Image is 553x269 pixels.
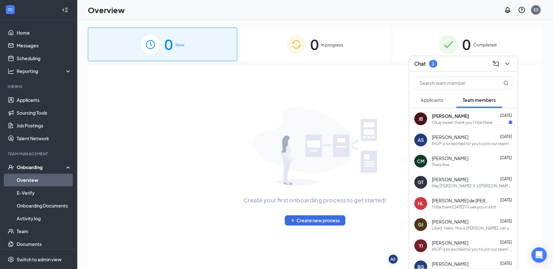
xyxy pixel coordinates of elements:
div: YJ [419,242,423,249]
span: [DATE] [500,113,512,118]
span: [PERSON_NAME] [432,176,468,183]
span: [DATE] [500,155,512,160]
div: Open Intercom Messenger [531,247,547,263]
div: Thats fine [432,162,449,167]
span: 0 [462,33,471,55]
input: Search team member [415,77,490,89]
span: 0 [164,33,173,55]
span: [PERSON_NAME] [432,134,468,140]
svg: MagnifyingGlass [503,80,508,86]
svg: ChevronDown [503,60,511,68]
div: Hiring [8,84,70,89]
span: [DATE] [500,134,512,139]
span: [DATE] [500,261,512,266]
div: Team Management [8,151,70,157]
span: [PERSON_NAME] [432,240,468,246]
span: Applicants [421,97,443,103]
div: IHOP is so excited for you to join our team! Do you know anyone else who might be interested in a... [432,247,512,252]
span: Create your first onboarding process to get started! [243,196,387,205]
button: ComposeMessage [490,59,501,69]
div: Onboarding [17,164,66,170]
span: [PERSON_NAME] [432,218,468,225]
a: Messages [17,39,71,52]
div: S3 [533,7,538,12]
div: IHOP is so excited for you to join our team! Do you know anyone else who might be interested in a... [432,141,512,146]
div: AS [418,137,424,143]
div: HL [418,200,423,207]
span: [PERSON_NAME] de [PERSON_NAME] [432,197,490,204]
svg: UserCheck [8,164,14,170]
span: In progress [321,42,343,48]
div: GT [418,179,423,185]
span: Team members [463,97,496,103]
svg: Analysis [8,68,14,74]
span: [DATE] [500,198,512,202]
span: [PERSON_NAME] [432,155,468,161]
div: GJ [418,221,423,228]
span: [DATE] [500,219,512,224]
div: Hey [PERSON_NAME]. It's [PERSON_NAME], is there any way I can buy an ihop shirt at work? Or can I... [432,183,512,189]
div: Switch to admin view [17,256,62,263]
a: Sourcing Tools [17,106,71,119]
svg: Settings [8,256,14,263]
button: ChevronDown [502,59,512,69]
svg: Notifications [504,6,511,14]
div: JB [418,116,423,122]
a: Scheduling [17,52,71,65]
a: Home [17,26,71,39]
a: E-Verify [17,186,71,199]
a: Talent Network [17,132,71,145]
span: [DATE] [500,240,512,245]
a: Job Postings [17,119,71,132]
span: Completed [473,42,497,48]
div: I'll be there [DATE]! I'll see you in a bit. [432,204,497,210]
h3: Chat [414,60,426,67]
a: Applicants [17,94,71,106]
svg: ComposeMessage [492,60,499,68]
div: 1 [432,61,434,66]
span: New [175,42,184,48]
a: Activity log [17,212,71,225]
div: Liked “Hello, this is [PERSON_NAME], can you please complete your I-9 form from your on boarding ... [432,225,512,231]
a: Onboarding Documents [17,199,71,212]
span: [DATE] [500,176,512,181]
a: Documents [17,238,71,250]
svg: Plus [290,218,295,223]
svg: QuestionInfo [518,6,525,14]
span: 0 [310,33,319,55]
a: Overview [17,174,71,186]
button: PlusCreate new process [285,215,345,225]
span: [PERSON_NAME] [432,113,469,119]
svg: WorkstreamLogo [7,6,13,13]
svg: Collapse [62,7,68,13]
div: CM [417,158,424,164]
div: Okay sweet thank you I'll be there [432,120,492,125]
a: Team [17,225,71,238]
span: [PERSON_NAME] [432,261,468,267]
div: Reporting [17,68,72,74]
div: AS [390,257,396,262]
h1: Overview [88,4,125,15]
